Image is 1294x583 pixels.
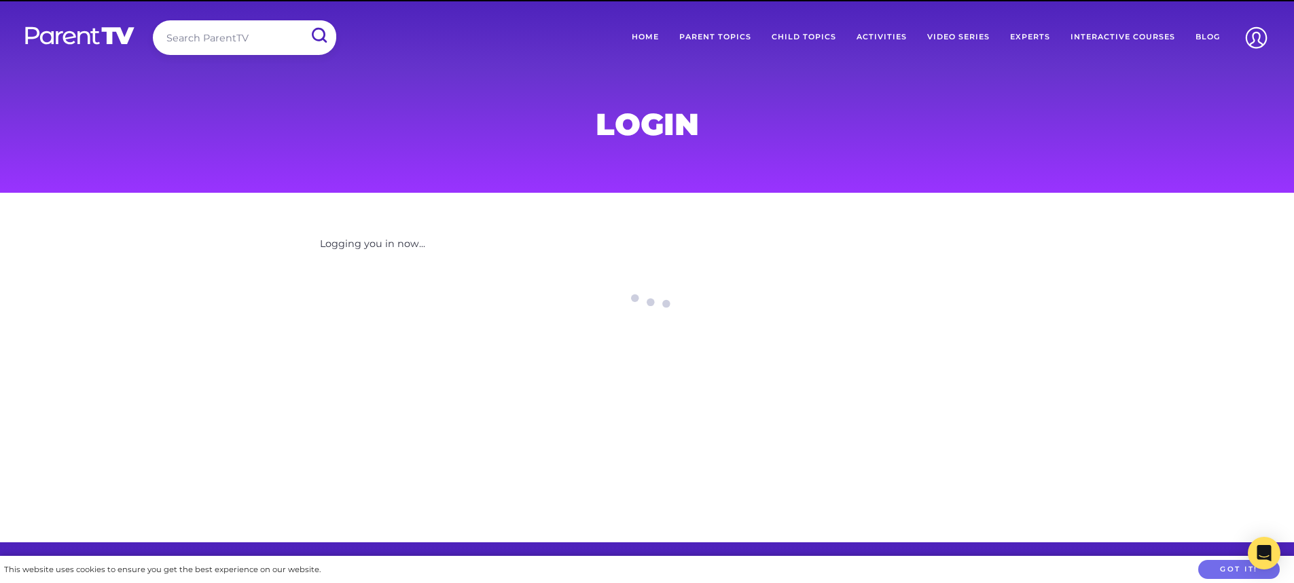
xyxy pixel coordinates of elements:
[24,26,136,45] img: parenttv-logo-white.4c85aaf.svg
[1239,20,1274,55] img: Account
[320,236,975,253] p: Logging you in now...
[669,20,761,54] a: Parent Topics
[622,20,669,54] a: Home
[761,20,846,54] a: Child Topics
[1248,537,1280,569] div: Open Intercom Messenger
[917,20,1000,54] a: Video Series
[153,20,336,55] input: Search ParentTV
[1185,20,1230,54] a: Blog
[320,111,975,138] h1: Login
[301,20,336,51] input: Submit
[846,20,917,54] a: Activities
[4,563,321,577] div: This website uses cookies to ensure you get the best experience on our website.
[1000,20,1060,54] a: Experts
[1198,560,1280,580] button: Got it!
[1060,20,1185,54] a: Interactive Courses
